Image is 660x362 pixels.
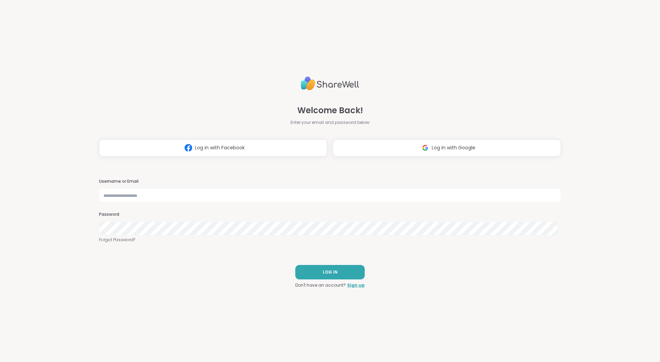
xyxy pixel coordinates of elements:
[297,104,363,117] span: Welcome Back!
[99,212,561,217] h3: Password
[347,282,365,288] a: Sign up
[323,269,338,275] span: LOG IN
[195,144,245,151] span: Log in with Facebook
[419,141,432,154] img: ShareWell Logomark
[301,74,359,93] img: ShareWell Logo
[432,144,475,151] span: Log in with Google
[295,282,346,288] span: Don't have an account?
[182,141,195,154] img: ShareWell Logomark
[295,265,365,279] button: LOG IN
[99,179,561,184] h3: Username or Email
[99,237,561,243] a: Forgot Password?
[333,139,561,157] button: Log in with Google
[290,119,370,126] span: Enter your email and password below
[99,139,327,157] button: Log in with Facebook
